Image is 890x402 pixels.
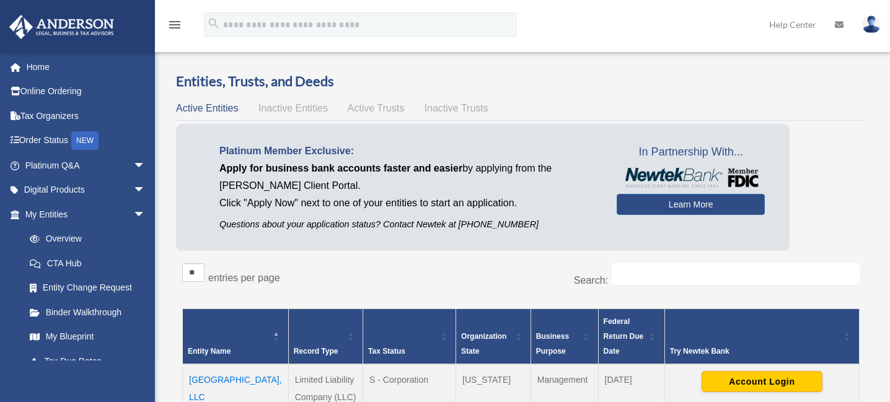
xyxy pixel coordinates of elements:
span: In Partnership With... [617,142,765,162]
th: Entity Name: Activate to invert sorting [183,309,289,365]
p: Questions about your application status? Contact Newtek at [PHONE_NUMBER] [219,217,598,232]
span: Active Entities [176,103,238,113]
img: User Pic [862,15,881,33]
label: Search: [574,275,608,286]
th: Federal Return Due Date: Activate to sort [598,309,664,365]
span: arrow_drop_down [133,202,158,227]
label: entries per page [208,273,280,283]
a: CTA Hub [17,251,158,276]
span: Organization State [461,332,506,356]
a: Tax Due Dates [17,349,158,374]
span: Business Purpose [536,332,569,356]
a: Home [9,55,164,79]
span: Inactive Trusts [425,103,488,113]
h3: Entities, Trusts, and Deeds [176,72,866,91]
span: Entity Name [188,347,231,356]
a: menu [167,22,182,32]
p: Platinum Member Exclusive: [219,142,598,160]
span: Apply for business bank accounts faster and easier [219,163,462,173]
div: Try Newtek Bank [670,344,840,359]
a: Entity Change Request [17,276,158,300]
span: arrow_drop_down [133,178,158,203]
a: Overview [17,227,152,251]
span: Tax Status [368,347,405,356]
button: Account Login [702,371,822,392]
span: arrow_drop_down [133,153,158,178]
th: Business Purpose: Activate to sort [531,309,598,365]
a: Online Ordering [9,79,164,104]
img: Anderson Advisors Platinum Portal [6,15,118,39]
th: Record Type: Activate to sort [288,309,363,365]
th: Organization State: Activate to sort [456,309,531,365]
a: Learn More [617,194,765,215]
a: My Blueprint [17,325,158,349]
a: Platinum Q&Aarrow_drop_down [9,153,164,178]
a: Binder Walkthrough [17,300,158,325]
span: Federal Return Due Date [604,317,644,356]
a: My Entitiesarrow_drop_down [9,202,158,227]
a: Account Login [702,376,822,386]
a: Tax Organizers [9,103,164,128]
p: by applying from the [PERSON_NAME] Client Portal. [219,160,598,194]
img: NewtekBankLogoSM.png [623,168,759,188]
th: Try Newtek Bank : Activate to sort [664,309,859,365]
a: Digital Productsarrow_drop_down [9,178,164,203]
div: NEW [71,131,99,150]
i: menu [167,17,182,32]
i: search [207,17,221,30]
span: Record Type [294,347,338,356]
span: Active Trusts [348,103,405,113]
span: Inactive Entities [258,103,328,113]
th: Tax Status: Activate to sort [363,309,456,365]
p: Click "Apply Now" next to one of your entities to start an application. [219,194,598,212]
a: Order StatusNEW [9,128,164,154]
